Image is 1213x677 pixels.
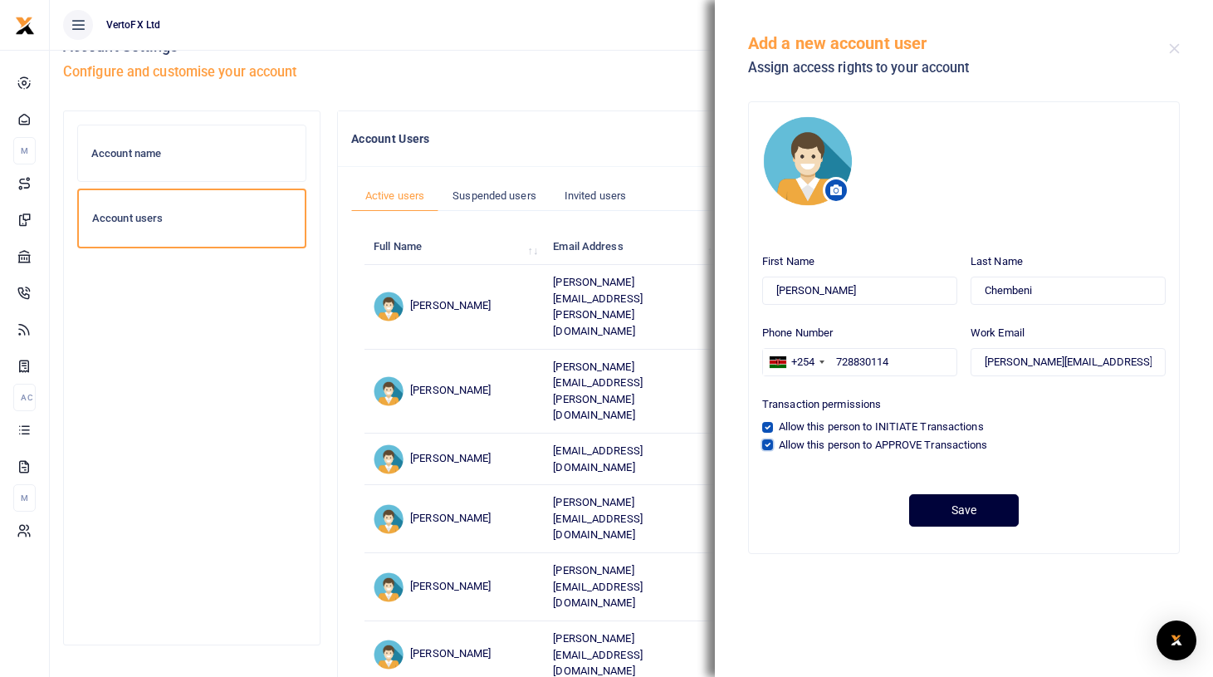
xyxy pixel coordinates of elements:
[748,33,1169,53] h5: Add a new account user
[15,16,35,36] img: logo-small
[762,396,881,413] label: Transaction permissions
[971,325,1025,341] label: Work Email
[364,350,544,434] td: [PERSON_NAME]
[364,229,544,265] th: Full Name: activate to sort column ascending
[544,350,723,434] td: [PERSON_NAME][EMAIL_ADDRESS][PERSON_NAME][DOMAIN_NAME]
[909,494,1019,527] button: Save
[971,348,1166,376] input: Enter work email
[364,265,544,349] td: [PERSON_NAME]
[63,64,1200,81] h5: Configure and customise your account
[438,180,550,212] a: Suspended users
[550,180,640,212] a: Invited users
[77,189,306,248] a: Account users
[763,349,829,375] div: Kenya: +254
[15,18,35,31] a: logo-small logo-large logo-large
[544,265,723,349] td: [PERSON_NAME][EMAIL_ADDRESS][PERSON_NAME][DOMAIN_NAME]
[13,484,36,512] li: M
[364,553,544,621] td: [PERSON_NAME]
[351,130,1059,148] h4: Account Users
[762,348,957,376] input: Enter phone number
[13,384,36,411] li: Ac
[100,17,167,32] span: VertoFX Ltd
[351,180,438,212] a: Active users
[791,354,814,370] div: +254
[77,125,306,183] a: Account name
[762,277,957,305] input: First Name
[364,434,544,485] td: [PERSON_NAME]
[762,325,833,341] label: Phone Number
[364,485,544,553] td: [PERSON_NAME]
[544,434,723,485] td: [EMAIL_ADDRESS][DOMAIN_NAME]
[779,437,988,454] label: Allow this person to APPROVE Transactions
[971,277,1166,305] input: Last Name
[92,212,291,225] h6: Account users
[779,419,984,435] label: Allow this person to INITIATE Transactions
[91,147,292,160] h6: Account name
[1169,43,1180,54] button: Close
[762,253,814,270] label: First Name
[748,60,1169,76] h5: Assign access rights to your account
[544,553,723,621] td: [PERSON_NAME][EMAIL_ADDRESS][DOMAIN_NAME]
[13,137,36,164] li: M
[1157,621,1196,660] div: Open Intercom Messenger
[544,229,723,265] th: Email Address: activate to sort column ascending
[544,485,723,553] td: [PERSON_NAME][EMAIL_ADDRESS][DOMAIN_NAME]
[971,253,1023,270] label: Last Name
